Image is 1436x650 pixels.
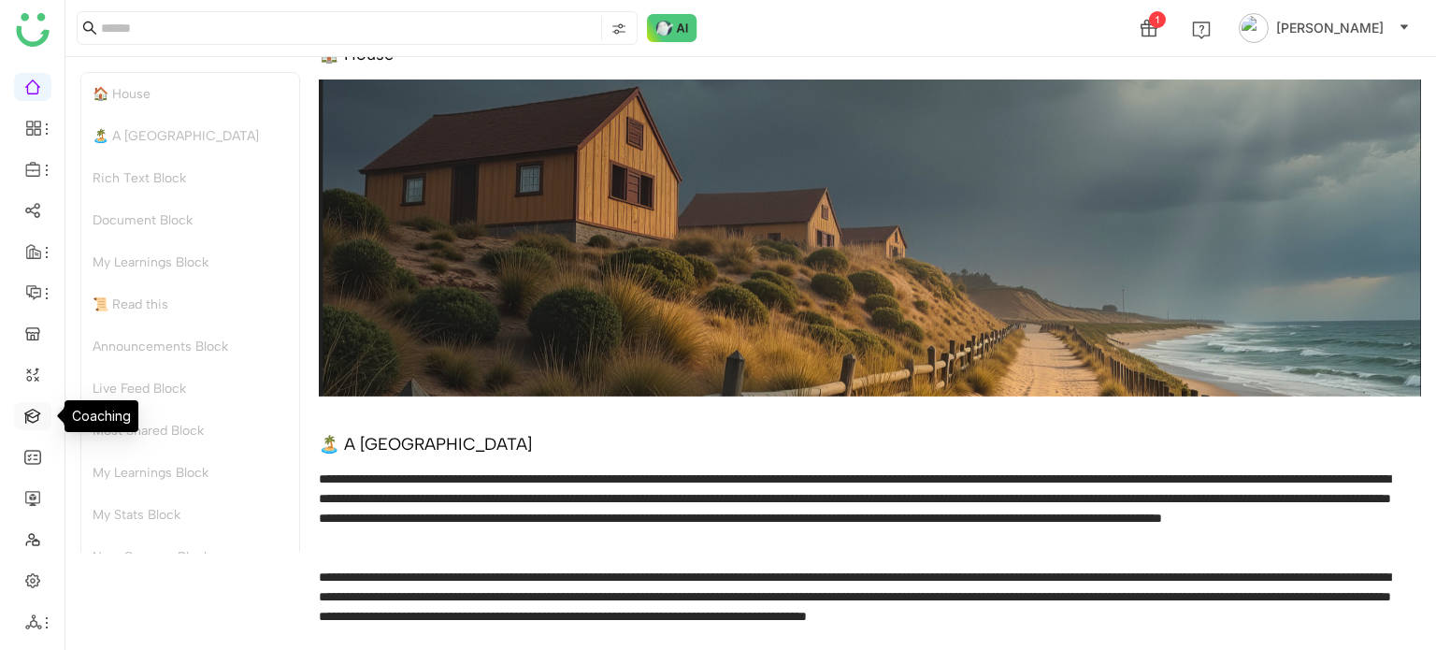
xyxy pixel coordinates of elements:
[81,241,299,283] div: My Learnings Block
[1276,18,1384,38] span: [PERSON_NAME]
[81,452,299,494] div: My Learnings Block
[81,325,299,368] div: Announcements Block
[1149,11,1166,28] div: 1
[611,22,626,36] img: search-type.svg
[319,434,532,455] div: 🏝️ A [GEOGRAPHIC_DATA]
[81,73,299,115] div: 🏠 House
[65,400,138,432] div: Coaching
[81,157,299,199] div: Rich Text Block
[1235,13,1414,43] button: [PERSON_NAME]
[16,13,50,47] img: logo
[81,536,299,578] div: New Courses Block
[81,494,299,536] div: My Stats Block
[81,368,299,410] div: Live Feed Block
[319,79,1421,397] img: 68553b2292361c547d91f02a
[1239,13,1269,43] img: avatar
[81,410,299,452] div: Most Shared Block
[81,283,299,325] div: 📜 Read this
[647,14,697,42] img: ask-buddy-normal.svg
[1192,21,1211,39] img: help.svg
[81,115,299,157] div: 🏝️ A [GEOGRAPHIC_DATA]
[81,199,299,241] div: Document Block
